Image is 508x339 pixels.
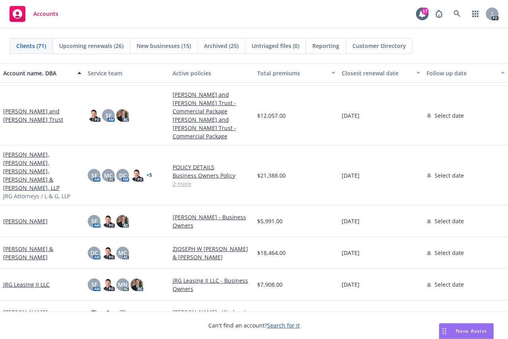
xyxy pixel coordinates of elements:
a: [PERSON_NAME] [3,308,48,316]
div: Drag to move [439,324,449,339]
a: [PERSON_NAME] and [PERSON_NAME] Trust - Commercial Package [173,115,251,140]
a: Business Owners Policy [173,171,251,180]
div: Account name, DBA [3,69,73,77]
button: Service team [85,63,169,82]
span: DC [90,249,98,257]
span: Can't find an account? [208,321,300,329]
span: Reporting [312,42,339,50]
span: SF [91,280,97,289]
span: MC [118,249,127,257]
span: Upcoming renewals (26) [59,42,123,50]
span: Nova Assist [456,328,487,334]
span: JRG Attorneys / L & G, LLP [3,192,70,200]
span: [DATE] [342,280,360,289]
span: Archived (25) [204,42,239,50]
div: Active policies [173,69,251,77]
img: photo [102,247,115,259]
span: Select date [435,111,464,120]
div: 17 [421,8,429,15]
a: JRG Leasing II LLC - Business Owners [173,276,251,293]
span: Customer Directory [352,42,406,50]
div: Follow up date [427,69,496,77]
img: photo [116,109,129,122]
span: [DATE] [342,217,360,225]
img: photo [102,310,115,323]
a: ZJOSEPH W [PERSON_NAME] & [PERSON_NAME] [173,245,251,261]
span: Untriaged files (0) [252,42,299,50]
a: JRG Leasing II LLC [3,280,50,289]
button: Closest renewal date [339,63,423,82]
span: Accounts [33,11,58,17]
span: SF [106,111,112,120]
span: $7,908.00 [257,280,283,289]
span: $18,464.00 [257,249,286,257]
span: MN [118,280,127,289]
span: SF [91,217,97,225]
a: [PERSON_NAME] & [PERSON_NAME] [3,245,81,261]
div: Service team [88,69,166,77]
div: Closest renewal date [342,69,411,77]
span: [DATE] [342,249,360,257]
a: [PERSON_NAME] [3,217,48,225]
a: Search for it [267,322,300,329]
a: Report a Bug [431,6,447,22]
span: $12,057.00 [257,111,286,120]
a: Search [449,6,465,22]
span: Select date [435,249,464,257]
img: photo [131,278,143,291]
a: Accounts [6,3,62,25]
span: SF [91,171,97,180]
span: DC [119,171,127,180]
a: Switch app [468,6,483,22]
img: photo [102,215,115,228]
span: Select date [435,171,464,180]
a: + 5 [146,173,152,178]
button: Nova Assist [439,323,494,339]
img: photo [131,169,143,182]
img: photo [88,109,100,122]
span: Clients (71) [16,42,46,50]
button: Total premiums [254,63,339,82]
span: New businesses (15) [137,42,191,50]
span: $5,991.00 [257,217,283,225]
a: [PERSON_NAME] and [PERSON_NAME] Trust - Commercial Package [173,90,251,115]
a: [PERSON_NAME] - Workers' Compensation [173,308,251,325]
span: [DATE] [342,171,360,180]
a: [PERSON_NAME] - Business Owners [173,213,251,230]
span: [DATE] [342,111,360,120]
button: Follow up date [423,63,508,82]
img: photo [102,278,115,291]
span: Select date [435,280,464,289]
span: Select date [435,217,464,225]
div: Total premiums [257,69,327,77]
a: [PERSON_NAME] and [PERSON_NAME] Trust [3,107,81,124]
a: POLICY DETAILS [173,163,251,171]
img: photo [116,215,129,228]
button: Active policies [169,63,254,82]
span: MC [104,171,113,180]
span: $21,388.00 [257,171,286,180]
img: photo [88,310,100,323]
a: [PERSON_NAME], [PERSON_NAME], [PERSON_NAME], [PERSON_NAME] & [PERSON_NAME], LLP [3,150,81,192]
a: 2 more [173,180,251,188]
